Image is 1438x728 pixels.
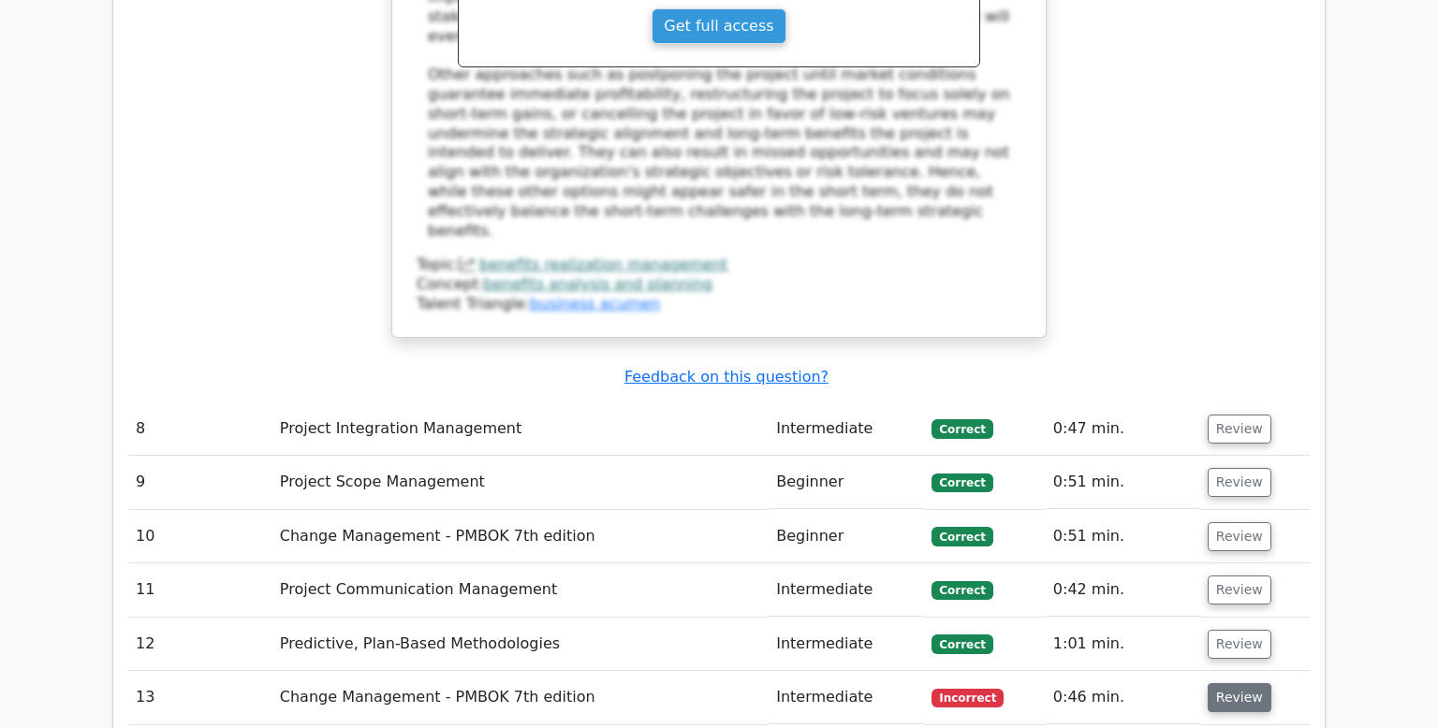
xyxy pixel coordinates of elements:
span: Incorrect [932,689,1004,707]
a: benefits analysis and planning [484,275,712,293]
td: Project Scope Management [272,456,769,509]
a: benefits realization management [479,255,728,273]
button: Review [1208,468,1271,497]
td: 9 [128,456,272,509]
td: Intermediate [769,402,924,456]
td: Change Management - PMBOK 7th edition [272,671,769,724]
button: Review [1208,575,1271,604]
span: Correct [932,581,992,600]
span: Correct [932,473,992,492]
td: 12 [128,618,272,671]
td: Project Communication Management [272,563,769,617]
td: 0:46 min. [1046,671,1200,724]
td: Project Integration Management [272,402,769,456]
a: Get full access [652,8,785,44]
div: Talent Triangle: [417,255,1021,313]
a: Feedback on this question? [624,368,829,386]
div: Concept: [417,275,1021,295]
td: Change Management - PMBOK 7th edition [272,510,769,563]
td: 11 [128,563,272,617]
td: 0:51 min. [1046,510,1200,563]
span: Correct [932,634,992,653]
td: 1:01 min. [1046,618,1200,671]
span: Correct [932,419,992,438]
button: Review [1208,415,1271,444]
td: 0:42 min. [1046,563,1200,617]
td: Beginner [769,456,924,509]
td: 8 [128,402,272,456]
div: Topic: [417,255,1021,275]
button: Review [1208,683,1271,712]
td: 13 [128,671,272,724]
span: Correct [932,527,992,546]
button: Review [1208,630,1271,659]
button: Review [1208,522,1271,551]
td: 0:51 min. [1046,456,1200,509]
td: Intermediate [769,671,924,724]
td: Intermediate [769,618,924,671]
td: Intermediate [769,563,924,617]
td: 0:47 min. [1046,402,1200,456]
td: 10 [128,510,272,563]
td: Predictive, Plan-Based Methodologies [272,618,769,671]
a: business acumen [530,295,660,313]
td: Beginner [769,510,924,563]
